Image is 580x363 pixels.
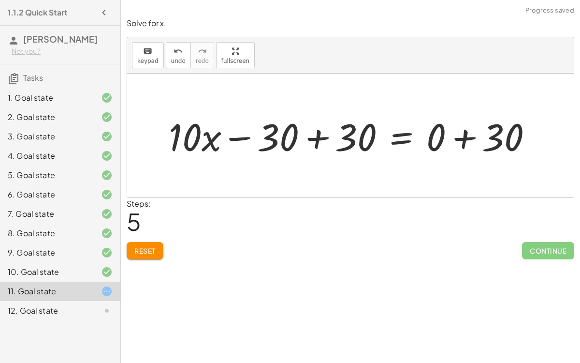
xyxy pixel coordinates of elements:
div: 5. Goal state [8,169,86,181]
span: undo [171,58,186,64]
div: 11. Goal state [8,286,86,297]
div: 2. Goal state [8,111,86,123]
i: redo [198,45,207,57]
i: keyboard [143,45,152,57]
div: 1. Goal state [8,92,86,104]
button: redoredo [190,42,214,68]
div: 6. Goal state [8,189,86,200]
i: Task finished and correct. [101,150,113,162]
h4: 1.1.2 Quick Start [8,7,68,18]
span: keypad [137,58,159,64]
i: Task finished and correct. [101,266,113,278]
i: Task finished and correct. [101,247,113,258]
span: Reset [134,246,156,255]
button: undoundo [166,42,191,68]
div: 9. Goal state [8,247,86,258]
label: Steps: [127,198,151,209]
i: Task started. [101,286,113,297]
i: undo [174,45,183,57]
i: Task not started. [101,305,113,317]
button: fullscreen [216,42,255,68]
span: Tasks [23,73,43,83]
div: 8. Goal state [8,227,86,239]
span: fullscreen [221,58,249,64]
button: keyboardkeypad [132,42,164,68]
i: Task finished and correct. [101,208,113,220]
i: Task finished and correct. [101,189,113,200]
div: Not you? [12,46,113,56]
i: Task finished and correct. [101,131,113,142]
span: [PERSON_NAME] [23,33,98,45]
div: 10. Goal state [8,266,86,278]
i: Task finished and correct. [101,169,113,181]
span: Progress saved [525,6,574,15]
button: Reset [127,242,163,259]
div: 7. Goal state [8,208,86,220]
span: 5 [127,207,141,236]
span: redo [196,58,209,64]
i: Task finished and correct. [101,92,113,104]
i: Task finished and correct. [101,227,113,239]
div: 4. Goal state [8,150,86,162]
i: Task finished and correct. [101,111,113,123]
div: 3. Goal state [8,131,86,142]
div: 12. Goal state [8,305,86,317]
p: Solve for x. [127,18,574,29]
